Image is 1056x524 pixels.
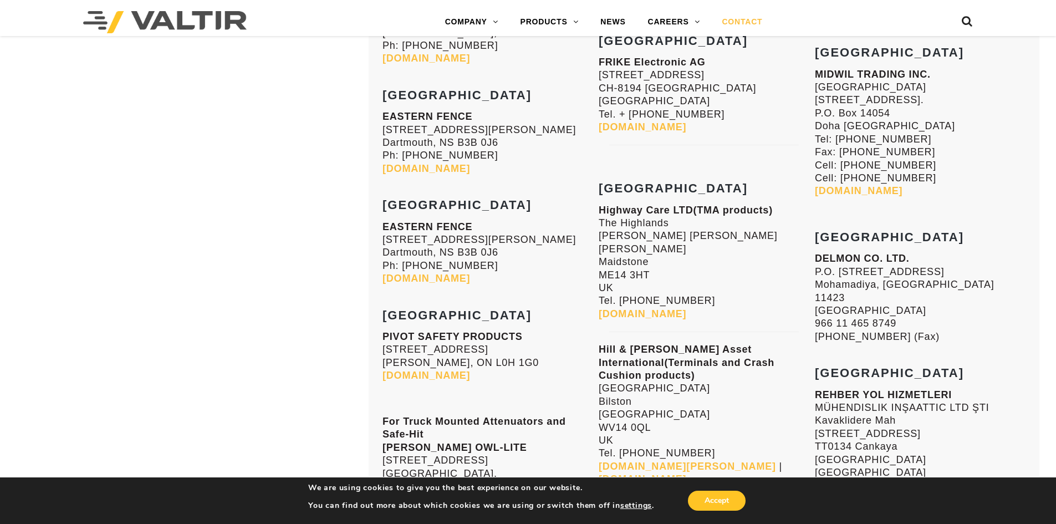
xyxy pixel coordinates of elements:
[599,121,686,133] a: [DOMAIN_NAME]
[382,53,470,64] a: [DOMAIN_NAME]
[599,56,809,134] p: [STREET_ADDRESS] CH-8194 [GEOGRAPHIC_DATA] [GEOGRAPHIC_DATA] Tel. + [PHONE_NUMBER]
[815,68,1026,198] p: [GEOGRAPHIC_DATA] [STREET_ADDRESS]. P.O. Box 14054 Doha [GEOGRAPHIC_DATA] Tel: [PHONE_NUMBER] Fax...
[815,69,931,80] strong: MIDWIL TRADING INC.
[382,442,527,453] strong: [PERSON_NAME] OWL-LITE
[599,344,752,368] strong: Hill & [PERSON_NAME] Asset International
[509,11,590,33] a: PRODUCTS
[688,491,746,511] button: Accept
[599,181,748,195] strong: [GEOGRAPHIC_DATA]
[599,308,686,319] a: [DOMAIN_NAME]
[382,111,472,122] b: EASTERN FENCE
[308,501,654,511] p: You can find out more about which cookies we are using or switch them off in .
[382,198,532,212] strong: [GEOGRAPHIC_DATA]
[693,205,773,216] strong: (TMA products)
[589,11,636,33] a: NEWS
[382,88,532,102] strong: [GEOGRAPHIC_DATA]
[815,366,964,380] strong: [GEOGRAPHIC_DATA]
[308,483,654,493] p: We are using cookies to give you the best experience on our website.
[815,389,952,400] strong: REHBER YOL HIZMETLERI
[815,389,1026,492] p: MÜHENDISLIK INŞAATTIC LTD ŞTI Kavaklidere Mah [STREET_ADDRESS] TT0134 Cankaya [GEOGRAPHIC_DATA] [...
[637,11,711,33] a: CAREERS
[382,163,470,174] a: [DOMAIN_NAME]
[382,221,593,286] p: [STREET_ADDRESS][PERSON_NAME] Dartmouth, NS B3B 0J6 Ph: [PHONE_NUMBER]
[382,370,470,381] a: [DOMAIN_NAME]
[711,11,773,33] a: CONTACT
[815,252,1026,343] p: P.O. [STREET_ADDRESS] Mohamadiya, [GEOGRAPHIC_DATA] 11423 [GEOGRAPHIC_DATA] 966 11 465 8749 [PHON...
[815,45,964,59] strong: [GEOGRAPHIC_DATA]
[599,57,706,68] strong: FRIKE Electronic AG
[382,110,593,175] p: [STREET_ADDRESS][PERSON_NAME] Dartmouth, NS B3B 0J6 Ph: [PHONE_NUMBER]
[599,34,748,48] strong: [GEOGRAPHIC_DATA]
[382,331,523,342] strong: PIVOT SAFETY PRODUCTS
[815,230,964,244] strong: [GEOGRAPHIC_DATA]
[599,357,774,381] strong: (Terminals and Crash Cushion products)
[382,330,593,383] p: [STREET_ADDRESS] [PERSON_NAME], ON L0H 1G0
[599,474,686,485] a: [DOMAIN_NAME]
[815,185,902,196] a: [DOMAIN_NAME]
[815,253,910,264] strong: DELMON CO. LTD.
[599,343,809,486] p: [GEOGRAPHIC_DATA] Bilston [GEOGRAPHIC_DATA] WV14 0QL UK Tel. [PHONE_NUMBER] |
[620,501,652,511] button: settings
[434,11,509,33] a: COMPANY
[382,416,566,440] strong: For Truck Mounted Attenuators and Safe-Hit
[83,11,247,33] img: Valtir
[382,273,470,284] a: [DOMAIN_NAME]
[599,205,693,216] strong: Highway Care LTD
[382,221,472,232] b: EASTERN FENCE
[382,308,532,322] strong: [GEOGRAPHIC_DATA]
[599,204,809,321] p: The Highlands [PERSON_NAME] [PERSON_NAME] [PERSON_NAME] Maidstone ME14 3HT UK Tel. [PHONE_NUMBER]
[599,461,776,472] a: [DOMAIN_NAME][PERSON_NAME]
